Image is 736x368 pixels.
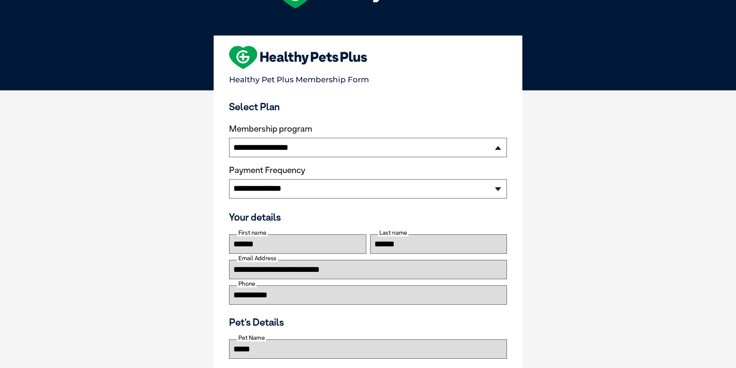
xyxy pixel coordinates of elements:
[237,229,268,236] label: First name
[237,255,278,262] label: Email Address
[229,101,507,112] h3: Select Plan
[229,211,507,223] h3: Your details
[237,280,257,287] label: Phone
[229,46,367,69] img: heart-shape-hpp-logo-large.png
[229,165,305,175] label: Payment Frequency
[229,124,507,134] label: Membership program
[229,71,507,84] p: Healthy Pet Plus Membership Form
[226,316,510,328] h3: Pet's Details
[378,229,408,236] label: Last name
